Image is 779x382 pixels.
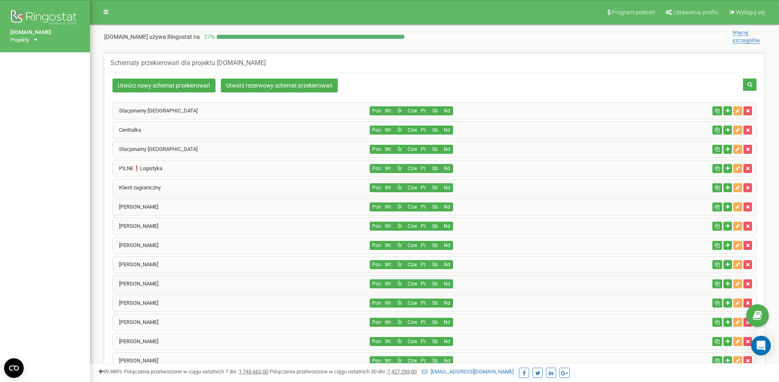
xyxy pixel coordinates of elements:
button: Pon [370,202,382,211]
button: Wt [382,106,394,115]
button: Nd [441,279,453,288]
a: Utwórz nowy schemat przekierowań [112,79,216,92]
button: Nd [441,183,453,192]
button: Śr [393,106,406,115]
button: Pt [417,126,429,135]
span: używa Ringostat na [149,34,200,40]
button: Czw [405,241,418,250]
button: Pon [370,299,382,308]
button: Śr [393,318,406,327]
button: Sb [429,222,441,231]
button: Sb [429,260,441,269]
button: Śr [393,222,406,231]
a: [PERSON_NAME] [113,223,158,229]
span: Wyloguj się [736,9,765,16]
button: Śr [393,337,406,346]
button: Sb [429,126,441,135]
button: Nd [441,318,453,327]
a: Stacjonarny [GEOGRAPHIC_DATA] [113,146,198,152]
button: Sb [429,145,441,154]
button: Pt [417,337,429,346]
button: Wt [382,183,394,192]
button: Pt [417,318,429,327]
h5: Schematy przekierowań dla projektu [DOMAIN_NAME] [110,59,266,67]
button: Nd [441,337,453,346]
button: Śr [393,299,406,308]
button: Nd [441,202,453,211]
button: Śr [393,126,406,135]
button: Pon [370,318,382,327]
button: Sb [429,318,441,327]
span: Połączenia przetworzone w ciągu ostatnich 7 dni : [124,369,268,375]
button: Śr [393,356,406,365]
button: Pon [370,337,382,346]
button: Pon [370,260,382,269]
button: Wt [382,318,394,327]
button: Czw [405,202,418,211]
img: Ringostat logo [10,8,80,29]
button: Sb [429,299,441,308]
button: Pt [417,241,429,250]
a: [PERSON_NAME] [113,357,158,364]
a: [PERSON_NAME] [113,242,158,248]
span: Ustawienia profilu [673,9,719,16]
button: Sb [429,241,441,250]
button: Pon [370,126,382,135]
button: Nd [441,145,453,154]
a: [PERSON_NAME] [113,204,158,210]
button: Pon [370,356,382,365]
a: [PERSON_NAME] [113,319,158,325]
button: Wt [382,356,394,365]
button: Wt [382,337,394,346]
button: Pt [417,279,429,288]
button: Pt [417,222,429,231]
button: Śr [393,164,406,173]
button: Pt [417,260,429,269]
button: Nd [441,299,453,308]
button: Pon [370,164,382,173]
button: Czw [405,222,418,231]
u: 7 427 293,00 [387,369,417,375]
button: Pon [370,241,382,250]
button: Wt [382,279,394,288]
p: [DOMAIN_NAME] [104,33,200,41]
button: Sb [429,183,441,192]
button: Śr [393,260,406,269]
a: [DOMAIN_NAME] [10,29,80,36]
button: Czw [405,260,418,269]
u: 1 745 662,00 [239,369,268,375]
button: Pon [370,145,382,154]
button: Sb [429,356,441,365]
a: [EMAIL_ADDRESS][DOMAIN_NAME] [422,369,514,375]
button: Pon [370,279,382,288]
button: Czw [405,299,418,308]
button: Open CMP widget [4,358,24,378]
a: Centralka [113,127,141,133]
a: PILNE❗️Logistyka [113,165,162,171]
button: Pt [417,183,429,192]
button: Czw [405,164,418,173]
button: Nd [441,222,453,231]
button: Czw [405,183,418,192]
button: Pt [417,106,429,115]
button: Pon [370,183,382,192]
button: Nd [441,164,453,173]
button: Śr [393,202,406,211]
button: Wt [382,145,394,154]
p: 37 % [200,33,217,41]
button: Sb [429,164,441,173]
button: Czw [405,126,418,135]
button: Wt [382,202,394,211]
span: Więcej szczegółów [732,29,760,44]
a: [PERSON_NAME] [113,300,158,306]
button: Pon [370,222,382,231]
button: Wt [382,164,394,173]
button: Sb [429,202,441,211]
a: [PERSON_NAME] [113,338,158,344]
button: Nd [441,106,453,115]
button: Czw [405,337,418,346]
button: Nd [441,241,453,250]
a: [PERSON_NAME] [113,281,158,287]
button: Czw [405,106,418,115]
button: Szukaj schematu przekierowań [743,79,757,91]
